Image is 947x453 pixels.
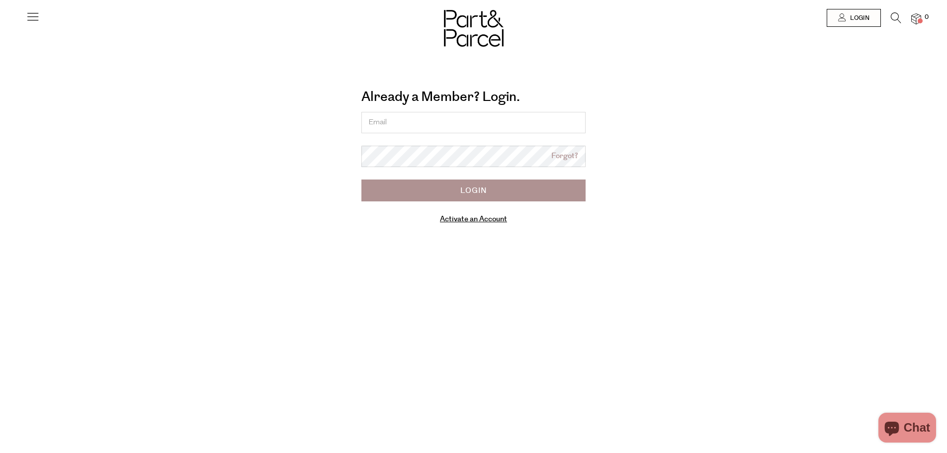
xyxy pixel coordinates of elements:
inbox-online-store-chat: Shopify online store chat [875,413,939,445]
input: Login [361,180,586,201]
a: 0 [911,13,921,24]
span: 0 [922,13,931,22]
img: Part&Parcel [444,10,504,47]
a: Activate an Account [440,214,507,224]
span: Login [848,14,869,22]
a: Login [827,9,881,27]
a: Forgot? [551,151,578,162]
input: Email [361,112,586,133]
a: Already a Member? Login. [361,86,520,108]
